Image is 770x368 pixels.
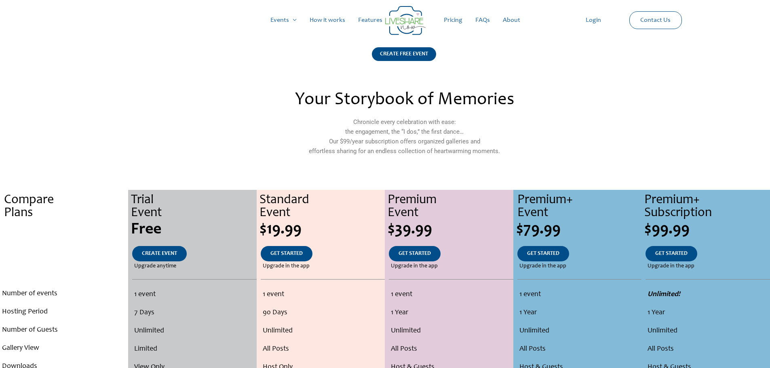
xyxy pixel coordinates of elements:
li: 1 event [519,286,639,304]
a: GET STARTED [646,246,697,261]
div: $99.99 [644,222,770,238]
a: . [54,246,75,261]
a: Events [264,7,303,33]
li: Number of events [2,285,126,303]
div: Compare Plans [4,194,128,220]
li: 1 event [263,286,383,304]
span: GET STARTED [399,251,431,257]
span: Upgrade in the app [391,261,438,271]
li: Unlimited [263,322,383,340]
a: How it works [303,7,352,33]
span: Upgrade in the app [648,261,694,271]
a: GET STARTED [261,246,312,261]
a: GET STARTED [389,246,441,261]
span: Upgrade in the app [519,261,566,271]
span: Upgrade in the app [263,261,310,271]
li: 1 event [391,286,511,304]
span: GET STARTED [655,251,688,257]
div: Standard Event [259,194,385,220]
div: Premium+ Subscription [644,194,770,220]
a: CREATE EVENT [132,246,187,261]
a: Features [352,7,389,33]
h2: Your Storybook of Memories [229,91,579,109]
span: GET STARTED [270,251,303,257]
li: Number of Guests [2,321,126,339]
a: Contact Us [634,12,677,29]
li: Limited [134,340,254,358]
span: . [63,251,65,257]
li: Unlimited [134,322,254,340]
li: 1 Year [519,304,639,322]
li: Gallery View [2,339,126,357]
li: All Posts [391,340,511,358]
a: FAQs [469,7,496,33]
li: All Posts [519,340,639,358]
li: Unlimited [391,322,511,340]
li: 1 Year [391,304,511,322]
li: Unlimited [648,322,768,340]
a: CREATE FREE EVENT [372,47,436,71]
span: GET STARTED [527,251,559,257]
div: Premium+ Event [517,194,641,220]
p: Chronicle every celebration with ease: the engagement, the “I dos,” the first dance… Our $99/year... [229,117,579,156]
a: Login [579,7,608,33]
li: 7 Days [134,304,254,322]
div: $39.99 [388,222,513,238]
li: Hosting Period [2,303,126,321]
li: 1 event [134,286,254,304]
li: 1 Year [648,304,768,322]
a: GET STARTED [517,246,569,261]
div: Free [131,222,256,238]
li: All Posts [648,340,768,358]
li: Unlimited [519,322,639,340]
a: Pricing [437,7,469,33]
div: Premium Event [388,194,513,220]
a: About [496,7,527,33]
span: Upgrade anytime [134,261,176,271]
div: $79.99 [516,222,641,238]
li: 90 Days [263,304,383,322]
div: $19.99 [259,222,385,238]
div: CREATE FREE EVENT [372,47,436,61]
li: All Posts [263,340,383,358]
span: . [63,263,65,269]
span: . [62,222,66,238]
nav: Site Navigation [14,7,756,33]
span: CREATE EVENT [142,251,177,257]
div: Trial Event [131,194,256,220]
strong: Unlimited! [648,291,680,298]
img: Group 14 | Live Photo Slideshow for Events | Create Free Events Album for Any Occasion [385,6,426,35]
